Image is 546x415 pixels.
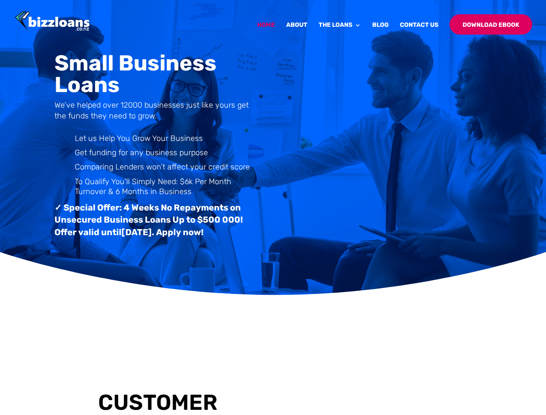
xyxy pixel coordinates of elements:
a: About [286,22,307,42]
a: The Loans [319,22,361,42]
a: Download Ebook [450,14,532,35]
span: Let us Help You Grow Your Business [75,134,203,143]
span: Get funding for any business purpose [75,148,208,157]
a: Contact Us [400,22,438,42]
h3: ✓ Special Offer: 4 Weeks No Repayments on Unsecured Business Loans Up to $500 000! Offer valid un... [54,201,261,243]
h1: Small Business Loans [54,52,261,100]
img: Bizzloans New Zealand [15,11,90,32]
a: Blog [372,22,389,42]
h4: We’ve helped over 12000 businesses just like yours get the funds they need to grow. [54,100,261,126]
span: To Qualify You'll Simply Need: $6k Per Month Turnover & 6 Months in Business [75,177,231,196]
span: Comparing Lenders won’t affect your credit score [75,162,250,172]
span: [DATE] [121,227,152,237]
a: Home [257,22,275,42]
